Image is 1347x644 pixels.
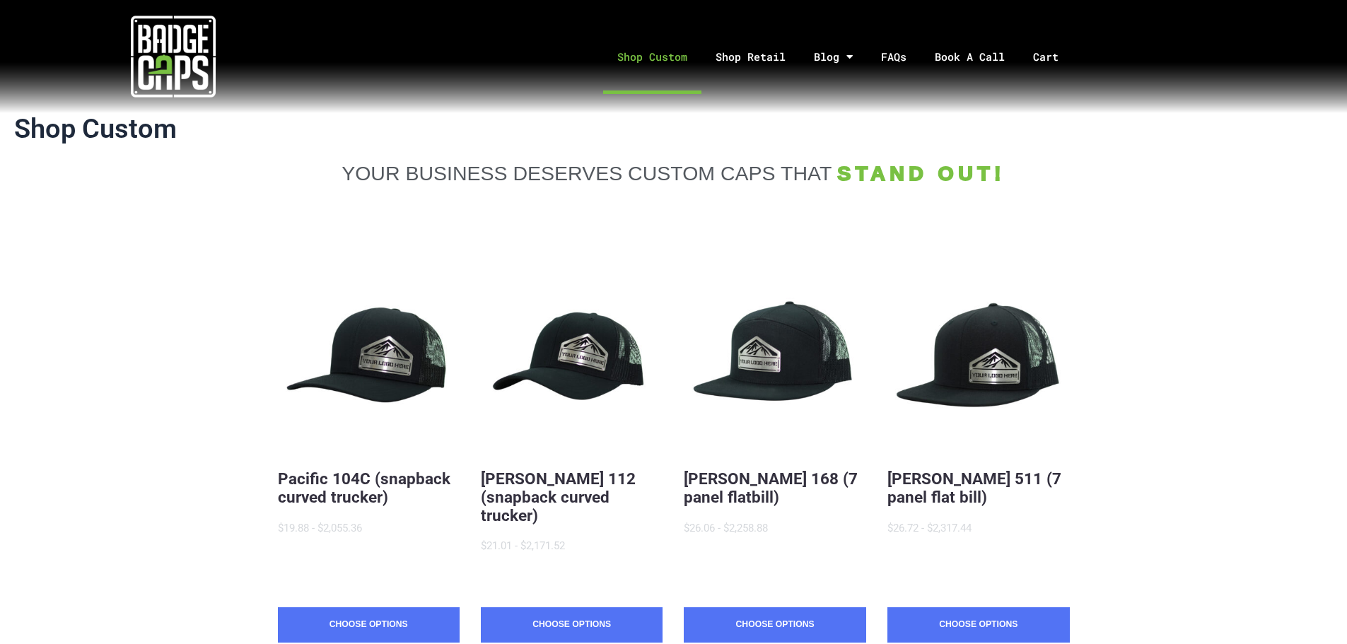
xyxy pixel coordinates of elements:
[800,20,867,94] a: Blog
[342,162,832,185] span: YOUR BUSINESS DESERVES CUSTOM CAPS THAT
[131,14,216,99] img: badgecaps white logo with green acccent
[887,270,1069,452] button: BadgeCaps - Richardson 511
[481,539,565,552] span: $21.01 - $2,171.52
[278,270,460,452] button: BadgeCaps - Pacific 104C
[684,522,768,534] span: $26.06 - $2,258.88
[887,522,972,534] span: $26.72 - $2,317.44
[14,113,1333,146] h1: Shop Custom
[837,162,1005,185] span: STAND OUT!
[701,20,800,94] a: Shop Retail
[346,20,1347,94] nav: Menu
[867,20,921,94] a: FAQs
[684,607,865,643] a: Choose Options
[887,469,1061,506] a: [PERSON_NAME] 511 (7 panel flat bill)
[887,607,1069,643] a: Choose Options
[278,161,1070,185] a: YOUR BUSINESS DESERVES CUSTOM CAPS THAT STAND OUT!
[603,20,701,94] a: Shop Custom
[481,270,663,452] button: BadgeCaps - Richardson 112
[278,607,460,643] a: Choose Options
[278,522,362,534] span: $19.88 - $2,055.36
[1019,20,1090,94] a: Cart
[921,20,1019,94] a: Book A Call
[481,469,636,525] a: [PERSON_NAME] 112 (snapback curved trucker)
[684,469,858,506] a: [PERSON_NAME] 168 (7 panel flatbill)
[684,270,865,452] button: BadgeCaps - Richardson 168
[481,607,663,643] a: Choose Options
[278,469,450,506] a: Pacific 104C (snapback curved trucker)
